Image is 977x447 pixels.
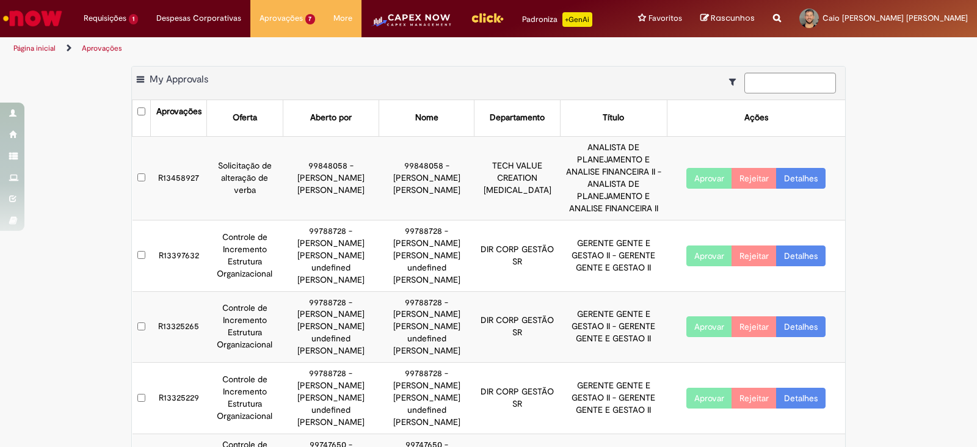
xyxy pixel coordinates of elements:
p: +GenAi [562,12,592,27]
td: DIR CORP GESTÃO SR [474,363,560,434]
td: Controle de Incremento Estrutura Organizacional [207,220,283,291]
td: 99788728 - [PERSON_NAME] [PERSON_NAME] undefined [PERSON_NAME] [379,291,474,363]
a: Detalhes [776,316,826,337]
img: ServiceNow [1,6,64,31]
a: Página inicial [13,43,56,53]
span: Caio [PERSON_NAME] [PERSON_NAME] [823,13,968,23]
div: Padroniza [522,12,592,27]
span: Despesas Corporativas [156,12,241,24]
span: Rascunhos [711,12,755,24]
button: Rejeitar [732,168,777,189]
td: 99788728 - [PERSON_NAME] [PERSON_NAME] undefined [PERSON_NAME] [379,220,474,291]
td: 99848058 - [PERSON_NAME] [PERSON_NAME] [379,136,474,220]
img: click_logo_yellow_360x200.png [471,9,504,27]
td: Solicitação de alteração de verba [207,136,283,220]
span: My Approvals [150,73,208,85]
td: 99788728 - [PERSON_NAME] [PERSON_NAME] undefined [PERSON_NAME] [283,291,379,363]
span: 1 [129,14,138,24]
td: DIR CORP GESTÃO SR [474,220,560,291]
button: Rejeitar [732,388,777,409]
div: Ações [744,112,768,124]
button: Aprovar [686,388,732,409]
button: Aprovar [686,316,732,337]
td: TECH VALUE CREATION [MEDICAL_DATA] [474,136,560,220]
td: 99788728 - [PERSON_NAME] [PERSON_NAME] undefined [PERSON_NAME] [379,363,474,434]
td: 99788728 - [PERSON_NAME] [PERSON_NAME] undefined [PERSON_NAME] [283,363,379,434]
button: Rejeitar [732,245,777,266]
td: 99788728 - [PERSON_NAME] [PERSON_NAME] undefined [PERSON_NAME] [283,220,379,291]
a: Aprovações [82,43,122,53]
td: R13325229 [151,363,207,434]
td: GERENTE GENTE E GESTAO II - GERENTE GENTE E GESTAO II [560,291,667,363]
div: Título [603,112,624,124]
button: Aprovar [686,245,732,266]
img: CapexLogo5.png [371,12,452,37]
td: R13397632 [151,220,207,291]
th: Aprovações [151,100,207,136]
span: 7 [305,14,316,24]
td: GERENTE GENTE E GESTAO II - GERENTE GENTE E GESTAO II [560,220,667,291]
span: More [333,12,352,24]
button: Rejeitar [732,316,777,337]
td: 99848058 - [PERSON_NAME] [PERSON_NAME] [283,136,379,220]
a: Detalhes [776,168,826,189]
span: Favoritos [648,12,682,24]
div: Nome [415,112,438,124]
td: Controle de Incremento Estrutura Organizacional [207,363,283,434]
div: Aberto por [310,112,352,124]
div: Oferta [233,112,257,124]
i: Mostrar filtros para: Suas Solicitações [729,78,742,86]
td: Controle de Incremento Estrutura Organizacional [207,291,283,363]
button: Aprovar [686,168,732,189]
ul: Trilhas de página [9,37,642,60]
span: Aprovações [260,12,303,24]
a: Detalhes [776,245,826,266]
div: Departamento [490,112,545,124]
a: Detalhes [776,388,826,409]
td: R13325265 [151,291,207,363]
div: Aprovações [156,106,202,118]
td: GERENTE GENTE E GESTAO II - GERENTE GENTE E GESTAO II [560,363,667,434]
span: Requisições [84,12,126,24]
td: ANALISTA DE PLANEJAMENTO E ANALISE FINANCEIRA II - ANALISTA DE PLANEJAMENTO E ANALISE FINANCEIRA II [560,136,667,220]
td: R13458927 [151,136,207,220]
td: DIR CORP GESTÃO SR [474,291,560,363]
a: Rascunhos [700,13,755,24]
